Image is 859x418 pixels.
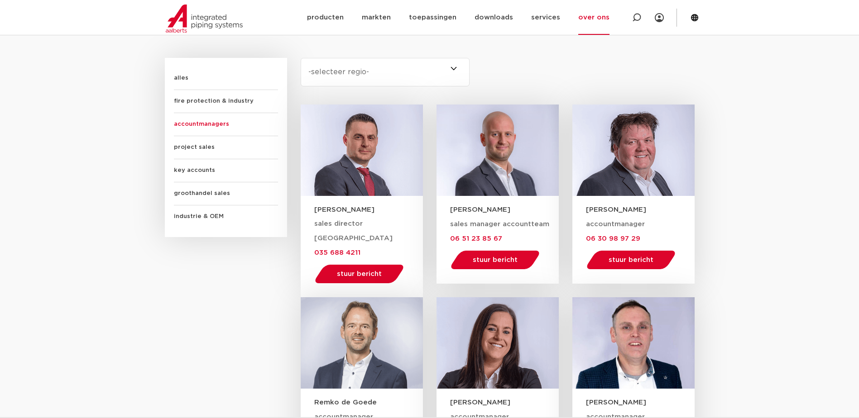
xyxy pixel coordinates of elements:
[174,159,278,182] span: key accounts
[174,113,278,136] span: accountmanagers
[586,221,645,228] span: accountmanager
[586,205,695,214] h3: [PERSON_NAME]
[609,256,653,263] span: stuur bericht
[314,205,423,214] h3: [PERSON_NAME]
[174,205,278,228] span: industrie & OEM
[586,398,695,407] h3: [PERSON_NAME]
[450,398,559,407] h3: [PERSON_NAME]
[473,256,518,263] span: stuur bericht
[314,249,360,256] a: 035 688 4211
[174,182,278,205] span: groothandel sales
[314,220,393,242] span: sales director [GEOGRAPHIC_DATA]
[174,90,278,113] span: fire protection & industry
[450,221,549,228] span: sales manager accountteam
[450,235,502,242] a: 06 51 23 85 67
[314,398,423,407] h3: Remko de Goede
[450,205,559,214] h3: [PERSON_NAME]
[174,67,278,90] span: alles
[174,136,278,159] span: project sales
[586,235,640,242] a: 06 30 98 97 29
[337,271,382,277] span: stuur bericht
